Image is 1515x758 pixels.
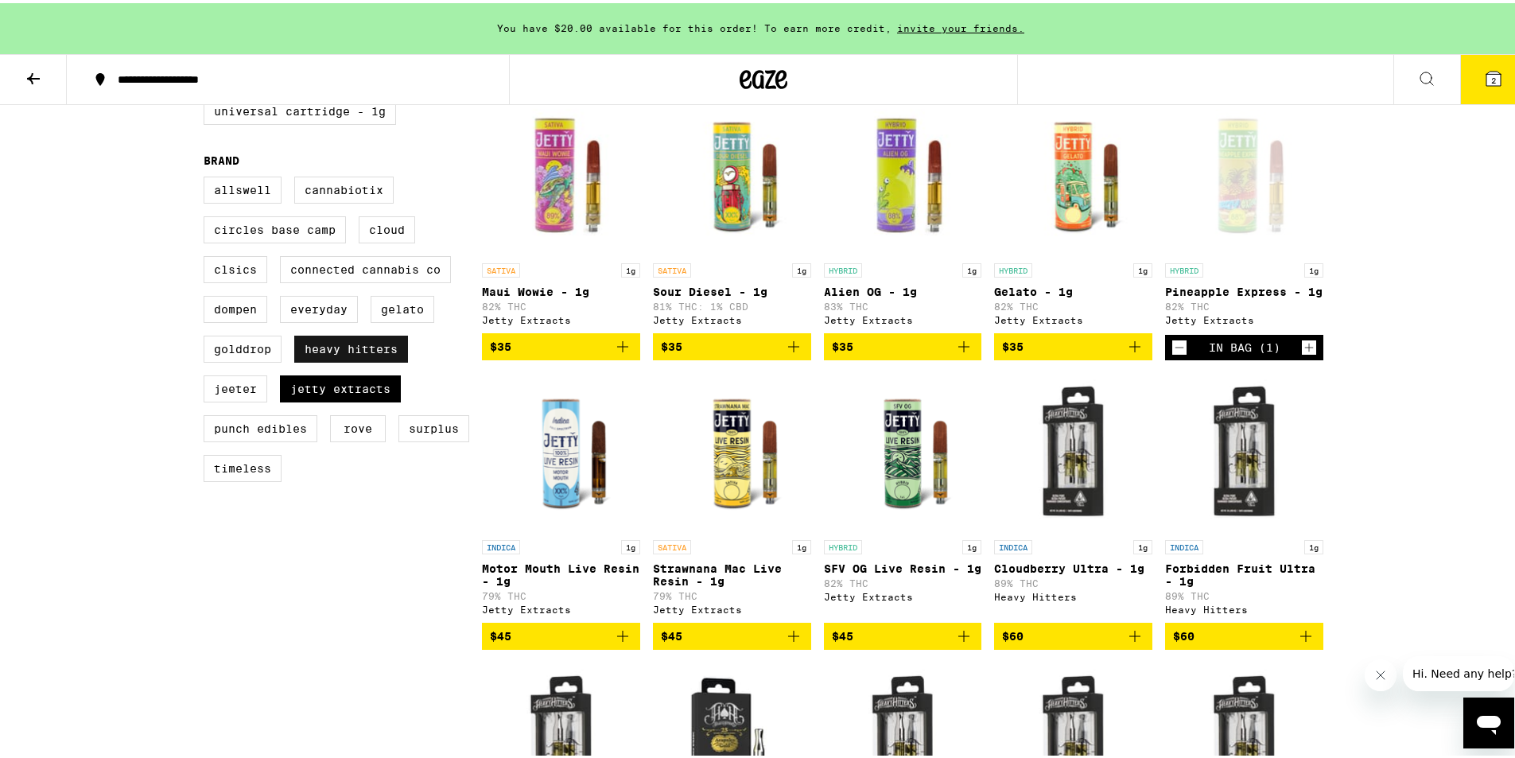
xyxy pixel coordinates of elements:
[1171,336,1187,352] button: Decrement
[482,282,640,295] p: Maui Wowie - 1g
[1463,694,1514,745] iframe: Button to launch messaging window
[962,260,981,274] p: 1g
[1173,627,1195,639] span: $60
[482,93,640,252] img: Jetty Extracts - Maui Wowie - 1g
[824,575,982,585] p: 82% THC
[204,293,267,320] label: Dompen
[1165,537,1203,551] p: INDICA
[1304,537,1323,551] p: 1g
[653,370,811,620] a: Open page for Strawnana Mac Live Resin - 1g from Jetty Extracts
[1165,370,1323,529] img: Heavy Hitters - Forbidden Fruit Ultra - 1g
[482,537,520,551] p: INDICA
[204,412,317,439] label: Punch Edibles
[994,330,1152,357] button: Add to bag
[482,260,520,274] p: SATIVA
[653,93,811,330] a: Open page for Sour Diesel - 1g from Jetty Extracts
[1165,588,1323,598] p: 89% THC
[398,412,469,439] label: Surplus
[824,620,982,647] button: Add to bag
[1365,656,1397,688] iframe: Close message
[832,627,853,639] span: $45
[1165,559,1323,585] p: Forbidden Fruit Ultra - 1g
[994,575,1152,585] p: 89% THC
[490,627,511,639] span: $45
[1301,336,1317,352] button: Increment
[994,559,1152,572] p: Cloudberry Ultra - 1g
[204,173,282,200] label: Allswell
[294,173,394,200] label: Cannabiotix
[1165,370,1323,620] a: Open page for Forbidden Fruit Ultra - 1g from Heavy Hitters
[824,93,982,330] a: Open page for Alien OG - 1g from Jetty Extracts
[482,298,640,309] p: 82% THC
[371,293,434,320] label: Gelato
[482,370,640,529] img: Jetty Extracts - Motor Mouth Live Resin - 1g
[824,537,862,551] p: HYBRID
[994,620,1152,647] button: Add to bag
[1165,620,1323,647] button: Add to bag
[832,337,853,350] span: $35
[824,93,982,252] img: Jetty Extracts - Alien OG - 1g
[1133,260,1152,274] p: 1g
[482,93,640,330] a: Open page for Maui Wowie - 1g from Jetty Extracts
[280,372,401,399] label: Jetty Extracts
[653,312,811,322] div: Jetty Extracts
[482,620,640,647] button: Add to bag
[497,20,892,30] span: You have $20.00 available for this order! To earn more credit,
[204,95,396,122] label: Universal Cartridge - 1g
[994,370,1152,529] img: Heavy Hitters - Cloudberry Ultra - 1g
[994,537,1032,551] p: INDICA
[359,213,415,240] label: Cloud
[892,20,1030,30] span: invite your friends.
[280,253,451,280] label: Connected Cannabis Co
[204,151,239,164] legend: Brand
[994,93,1152,252] img: Jetty Extracts - Gelato - 1g
[653,282,811,295] p: Sour Diesel - 1g
[824,312,982,322] div: Jetty Extracts
[661,627,682,639] span: $45
[204,452,282,479] label: Timeless
[824,260,862,274] p: HYBRID
[1002,337,1024,350] span: $35
[1165,601,1323,612] div: Heavy Hitters
[621,537,640,551] p: 1g
[482,312,640,322] div: Jetty Extracts
[824,370,982,620] a: Open page for SFV OG Live Resin - 1g from Jetty Extracts
[1209,338,1280,351] div: In Bag (1)
[1491,72,1496,82] span: 2
[1165,93,1323,332] a: Open page for Pineapple Express - 1g from Jetty Extracts
[824,282,982,295] p: Alien OG - 1g
[482,370,640,620] a: Open page for Motor Mouth Live Resin - 1g from Jetty Extracts
[1165,312,1323,322] div: Jetty Extracts
[621,260,640,274] p: 1g
[1165,298,1323,309] p: 82% THC
[482,559,640,585] p: Motor Mouth Live Resin - 1g
[994,93,1152,330] a: Open page for Gelato - 1g from Jetty Extracts
[962,537,981,551] p: 1g
[294,332,408,360] label: Heavy Hitters
[482,330,640,357] button: Add to bag
[653,588,811,598] p: 79% THC
[1165,260,1203,274] p: HYBRID
[1304,260,1323,274] p: 1g
[1165,282,1323,295] p: Pineapple Express - 1g
[1002,627,1024,639] span: $60
[280,293,358,320] label: Everyday
[204,332,282,360] label: GoldDrop
[824,330,982,357] button: Add to bag
[994,282,1152,295] p: Gelato - 1g
[824,370,982,529] img: Jetty Extracts - SFV OG Live Resin - 1g
[653,330,811,357] button: Add to bag
[824,298,982,309] p: 83% THC
[994,260,1032,274] p: HYBRID
[994,370,1152,620] a: Open page for Cloudberry Ultra - 1g from Heavy Hitters
[653,601,811,612] div: Jetty Extracts
[994,589,1152,599] div: Heavy Hitters
[653,93,811,252] img: Jetty Extracts - Sour Diesel - 1g
[1403,653,1514,688] iframe: Message from company
[653,370,811,529] img: Jetty Extracts - Strawnana Mac Live Resin - 1g
[661,337,682,350] span: $35
[1133,537,1152,551] p: 1g
[204,253,267,280] label: CLSICS
[653,559,811,585] p: Strawnana Mac Live Resin - 1g
[10,11,115,24] span: Hi. Need any help?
